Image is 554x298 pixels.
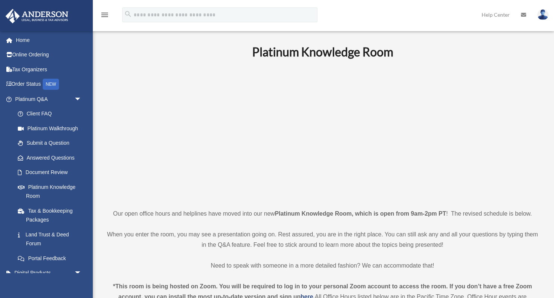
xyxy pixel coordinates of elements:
[106,261,539,271] p: Need to speak with someone in a more detailed fashion? We can accommodate that!
[3,9,71,23] img: Anderson Advisors Platinum Portal
[100,10,109,19] i: menu
[10,251,93,266] a: Portal Feedback
[252,45,393,59] b: Platinum Knowledge Room
[5,33,93,48] a: Home
[5,77,93,92] a: Order StatusNEW
[106,229,539,250] p: When you enter the room, you may see a presentation going on. Rest assured, you are in the right ...
[275,210,446,217] strong: Platinum Knowledge Room, which is open from 9am-2pm PT
[10,165,93,180] a: Document Review
[10,107,93,121] a: Client FAQ
[211,69,434,195] iframe: 231110_Toby_KnowledgeRoom
[10,150,93,165] a: Answered Questions
[5,62,93,77] a: Tax Organizers
[5,92,93,107] a: Platinum Q&Aarrow_drop_down
[537,9,548,20] img: User Pic
[74,266,89,281] span: arrow_drop_down
[43,79,59,90] div: NEW
[10,180,89,203] a: Platinum Knowledge Room
[124,10,132,18] i: search
[106,209,539,219] p: Our open office hours and helplines have moved into our new ! The revised schedule is below.
[5,266,93,281] a: Digital Productsarrow_drop_down
[10,136,93,151] a: Submit a Question
[74,92,89,107] span: arrow_drop_down
[5,48,93,62] a: Online Ordering
[100,13,109,19] a: menu
[10,121,93,136] a: Platinum Walkthrough
[10,227,93,251] a: Land Trust & Deed Forum
[10,203,93,227] a: Tax & Bookkeeping Packages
